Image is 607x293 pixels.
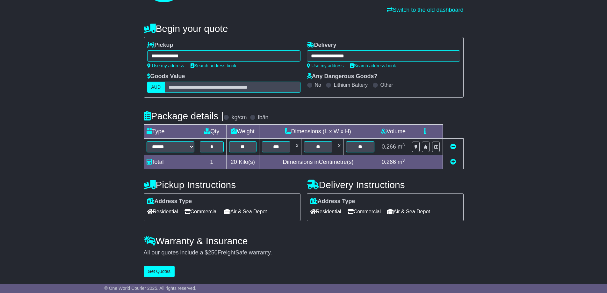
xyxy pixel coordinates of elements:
[208,249,218,256] span: 250
[144,111,224,121] h4: Package details |
[147,73,185,80] label: Goods Value
[307,179,464,190] h4: Delivery Instructions
[144,249,464,256] div: All our quotes include a $ FreightSafe warranty.
[402,158,405,163] sup: 3
[105,286,197,291] span: © One World Courier 2025. All rights reserved.
[227,125,259,139] td: Weight
[334,82,368,88] label: Lithium Battery
[380,82,393,88] label: Other
[293,139,301,155] td: x
[227,155,259,169] td: Kilo(s)
[147,82,165,93] label: AUD
[307,42,336,49] label: Delivery
[259,125,377,139] td: Dimensions (L x W x H)
[147,198,192,205] label: Address Type
[144,23,464,34] h4: Begin your quote
[147,63,184,68] a: Use my address
[184,207,218,216] span: Commercial
[382,143,396,150] span: 0.266
[197,155,227,169] td: 1
[398,143,405,150] span: m
[450,159,456,165] a: Add new item
[147,207,178,216] span: Residential
[258,114,268,121] label: lb/in
[191,63,236,68] a: Search address book
[147,42,173,49] label: Pickup
[382,159,396,165] span: 0.266
[387,7,463,13] a: Switch to the old dashboard
[224,207,267,216] span: Air & Sea Depot
[315,82,321,88] label: No
[398,159,405,165] span: m
[144,125,197,139] td: Type
[231,159,237,165] span: 20
[348,207,381,216] span: Commercial
[450,143,456,150] a: Remove this item
[307,73,378,80] label: Any Dangerous Goods?
[197,125,227,139] td: Qty
[377,125,409,139] td: Volume
[307,63,344,68] a: Use my address
[402,143,405,147] sup: 3
[231,114,247,121] label: kg/cm
[350,63,396,68] a: Search address book
[310,198,355,205] label: Address Type
[387,207,430,216] span: Air & Sea Depot
[335,139,343,155] td: x
[144,179,300,190] h4: Pickup Instructions
[144,155,197,169] td: Total
[310,207,341,216] span: Residential
[144,236,464,246] h4: Warranty & Insurance
[259,155,377,169] td: Dimensions in Centimetre(s)
[144,266,175,277] button: Get Quotes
